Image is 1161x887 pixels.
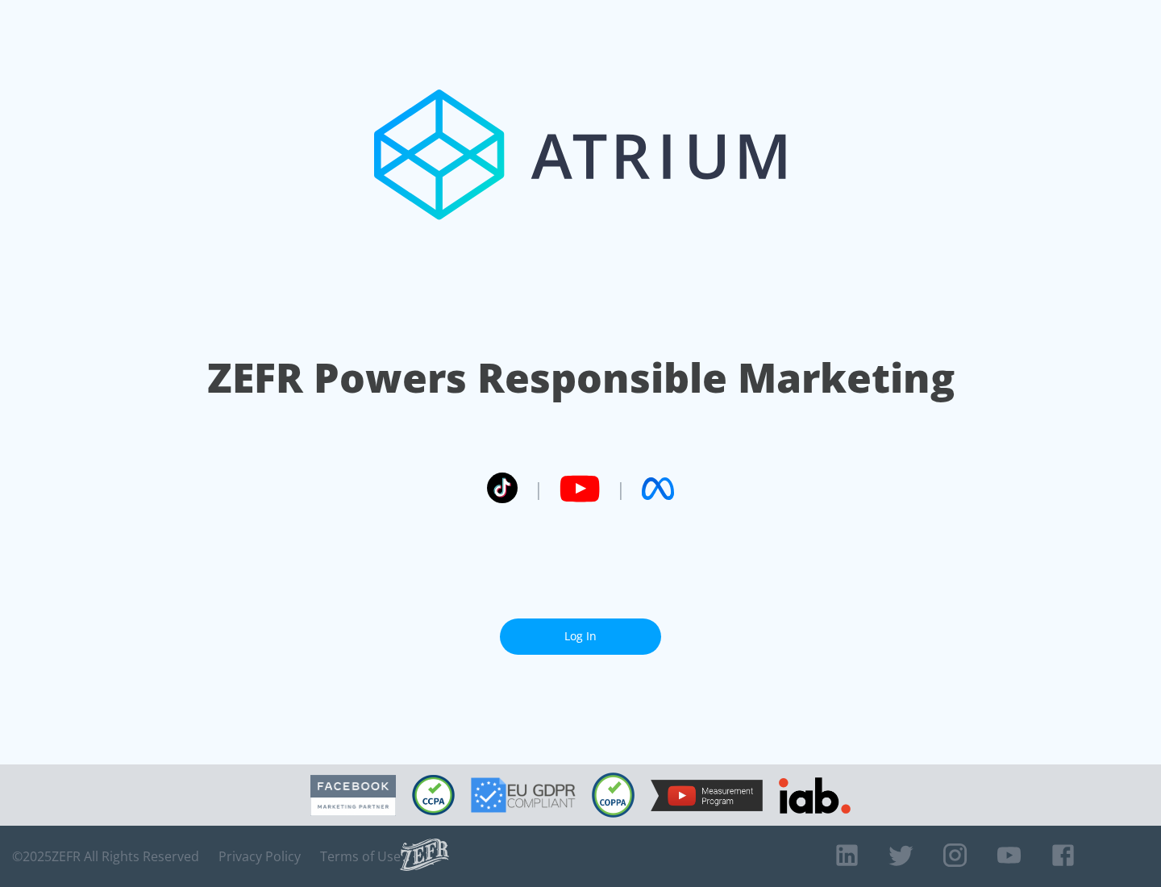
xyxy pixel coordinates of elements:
img: GDPR Compliant [471,777,576,813]
span: © 2025 ZEFR All Rights Reserved [12,848,199,864]
img: COPPA Compliant [592,772,635,818]
img: IAB [779,777,851,814]
span: | [534,477,543,501]
h1: ZEFR Powers Responsible Marketing [207,350,955,406]
a: Log In [500,618,661,655]
a: Terms of Use [320,848,401,864]
img: CCPA Compliant [412,775,455,815]
img: YouTube Measurement Program [651,780,763,811]
span: | [616,477,626,501]
img: Facebook Marketing Partner [310,775,396,816]
a: Privacy Policy [218,848,301,864]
